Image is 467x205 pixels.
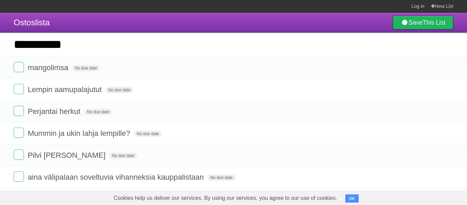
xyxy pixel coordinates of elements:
span: No due date [106,87,133,93]
label: Done [14,84,24,94]
span: No due date [84,109,112,115]
span: Cookies help us deliver our services. By using our services, you agree to our use of cookies. [107,191,344,205]
label: Done [14,171,24,182]
span: No due date [208,175,235,181]
span: Lempin aamupalajutut [28,85,103,94]
span: No due date [72,65,100,71]
span: No due date [109,153,137,159]
button: OK [345,194,359,203]
label: Done [14,128,24,138]
b: This List [423,19,445,26]
span: Ostoslista [14,18,50,27]
label: Done [14,150,24,160]
label: Done [14,62,24,72]
span: Pilvi [PERSON_NAME] [28,151,107,159]
span: Perjantai herkut [28,107,82,116]
span: No due date [134,131,162,137]
a: SaveThis List [393,16,453,29]
span: Mummin ja ukin lahja lempille? [28,129,132,138]
span: mangolimsa [28,63,70,72]
label: Done [14,106,24,116]
span: aina välipalaan soveltuvia vihanneksia kauppalistaan [28,173,205,181]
